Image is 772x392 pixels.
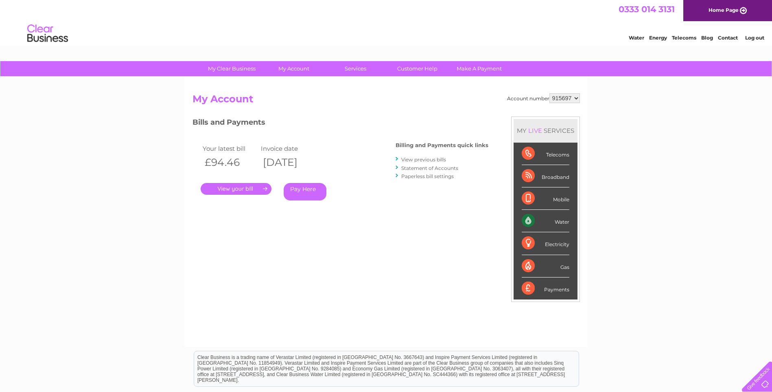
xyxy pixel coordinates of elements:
[446,61,513,76] a: Make A Payment
[514,119,577,142] div: MY SERVICES
[527,127,544,134] div: LIVE
[629,35,644,41] a: Water
[401,156,446,163] a: View previous bills
[198,61,265,76] a: My Clear Business
[396,142,488,148] h4: Billing and Payments quick links
[201,154,259,171] th: £94.46
[201,183,271,195] a: .
[259,154,317,171] th: [DATE]
[522,165,569,187] div: Broadband
[522,255,569,277] div: Gas
[522,143,569,165] div: Telecoms
[522,210,569,232] div: Water
[384,61,451,76] a: Customer Help
[507,93,580,103] div: Account number
[522,187,569,210] div: Mobile
[322,61,389,76] a: Services
[701,35,713,41] a: Blog
[745,35,764,41] a: Log out
[522,232,569,255] div: Electricity
[718,35,738,41] a: Contact
[192,93,580,109] h2: My Account
[27,21,68,46] img: logo.png
[284,183,326,200] a: Pay Here
[649,35,667,41] a: Energy
[201,143,259,154] td: Your latest bill
[522,277,569,300] div: Payments
[619,4,675,14] a: 0333 014 3131
[194,4,579,40] div: Clear Business is a trading name of Verastar Limited (registered in [GEOGRAPHIC_DATA] No. 3667643...
[192,117,488,131] h3: Bills and Payments
[259,143,317,154] td: Invoice date
[401,173,454,179] a: Paperless bill settings
[260,61,327,76] a: My Account
[401,165,458,171] a: Statement of Accounts
[672,35,696,41] a: Telecoms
